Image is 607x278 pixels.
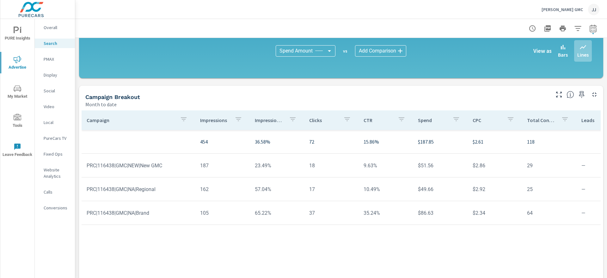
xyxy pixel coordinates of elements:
[255,117,284,123] p: Impression Share
[82,181,195,197] td: PRC|116438|GMC|NA|Regional
[473,117,502,123] p: CPC
[35,23,75,32] div: Overall
[522,181,576,197] td: 25
[364,117,393,123] p: CTR
[35,203,75,213] div: Conversions
[87,117,175,123] p: Campaign
[413,205,467,221] td: $86.63
[44,167,70,179] p: Website Analytics
[468,181,522,197] td: $2.92
[413,181,467,197] td: $49.66
[35,187,75,197] div: Calls
[85,94,140,100] h5: Campaign Breakout
[542,7,583,12] p: [PERSON_NAME] GMC
[200,117,229,123] p: Impressions
[304,205,359,221] td: 37
[556,22,569,35] button: Print Report
[255,138,299,145] p: 36.58%
[2,114,33,129] span: Tools
[44,24,70,31] p: Overall
[44,205,70,211] p: Conversions
[44,151,70,157] p: Fixed Ops
[35,39,75,48] div: Search
[35,86,75,96] div: Social
[527,138,571,145] p: 118
[413,158,467,174] td: $51.56
[304,158,359,174] td: 18
[44,189,70,195] p: Calls
[35,165,75,181] div: Website Analytics
[35,118,75,127] div: Local
[200,138,244,145] p: 454
[250,158,304,174] td: 23.49%
[587,22,599,35] button: Select Date Range
[250,205,304,221] td: 65.22%
[2,27,33,42] span: PURE Insights
[572,22,584,35] button: Apply Filters
[577,51,589,59] p: Lines
[276,45,335,57] div: Spend Amount
[577,90,587,100] span: Save this to your personalized report
[335,48,355,54] p: vs
[82,205,195,221] td: PRC|116438|GMC|NA|Brand
[468,158,522,174] td: $2.86
[44,40,70,46] p: Search
[558,51,568,59] p: Bars
[35,102,75,111] div: Video
[589,90,599,100] button: Minimize Widget
[35,70,75,80] div: Display
[359,48,396,54] span: Add Comparison
[355,45,406,57] div: Add Comparison
[195,158,249,174] td: 187
[567,91,574,98] span: This is a summary of Search performance results by campaign. Each column can be sorted.
[195,181,249,197] td: 162
[44,103,70,110] p: Video
[359,181,413,197] td: 10.49%
[359,158,413,174] td: 9.63%
[533,48,552,54] h6: View as
[473,138,517,145] p: $2.61
[588,4,599,15] div: JJ
[44,88,70,94] p: Social
[250,181,304,197] td: 57.04%
[522,205,576,221] td: 64
[195,205,249,221] td: 105
[2,85,33,100] span: My Market
[554,90,564,100] button: Make Fullscreen
[2,143,33,158] span: Leave Feedback
[85,101,117,108] p: Month to date
[2,56,33,71] span: Advertise
[418,138,462,145] p: $187.85
[35,133,75,143] div: PureCars TV
[82,158,195,174] td: PRC|116438|GMC|NEW|New GMC
[44,72,70,78] p: Display
[0,19,34,164] div: nav menu
[527,117,556,123] p: Total Conversions
[35,149,75,159] div: Fixed Ops
[541,22,554,35] button: "Export Report to PDF"
[279,48,313,54] span: Spend Amount
[304,181,359,197] td: 17
[44,135,70,141] p: PureCars TV
[359,205,413,221] td: 35.24%
[44,56,70,62] p: PMAX
[309,117,338,123] p: Clicks
[468,205,522,221] td: $2.34
[364,138,408,145] p: 15.86%
[44,119,70,126] p: Local
[522,158,576,174] td: 29
[309,138,353,145] p: 72
[418,117,447,123] p: Spend
[35,54,75,64] div: PMAX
